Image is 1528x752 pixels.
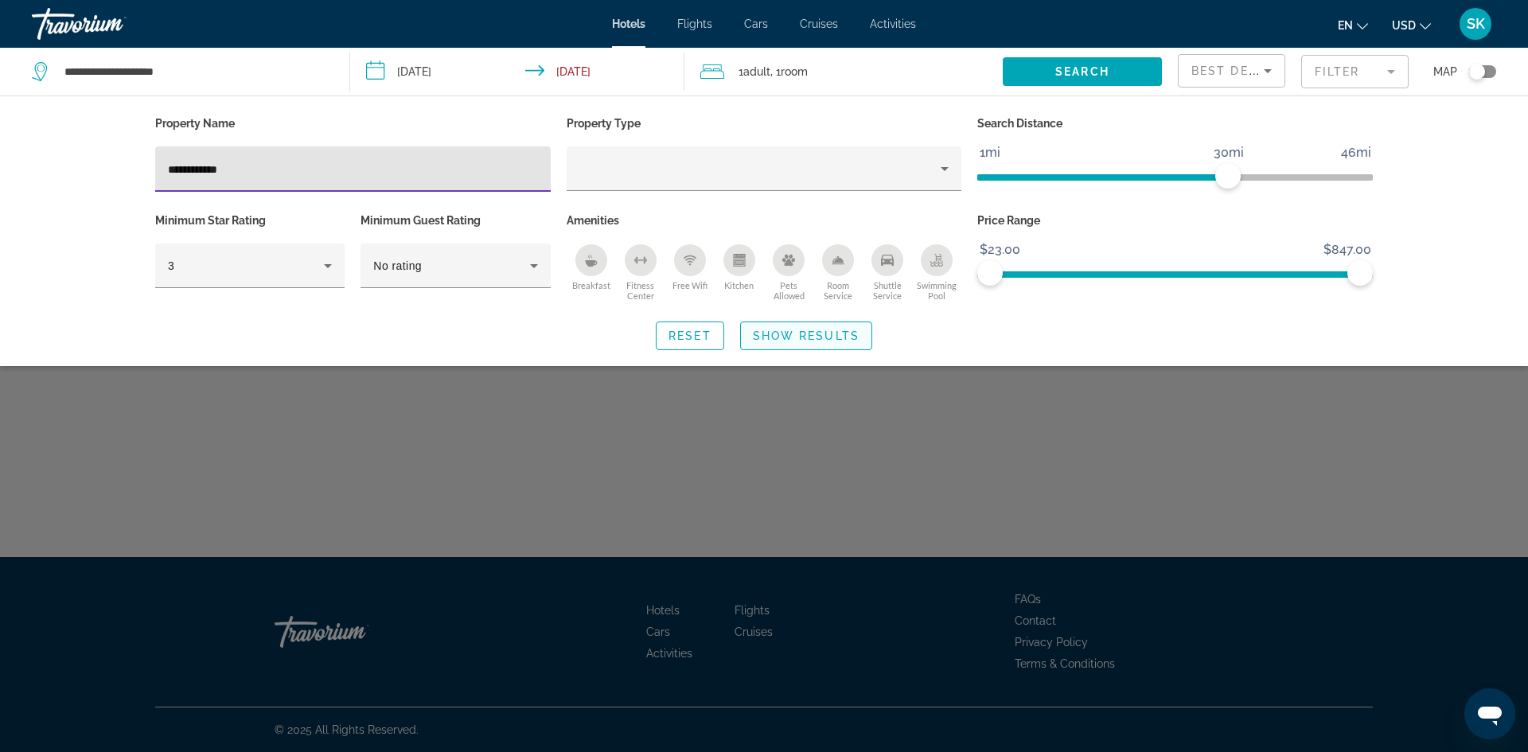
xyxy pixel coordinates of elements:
a: Cruises [800,18,838,30]
span: Breakfast [572,280,610,290]
button: Filter [1301,54,1409,89]
button: Check-in date: Sep 6, 2025 Check-out date: Sep 7, 2025 [350,48,684,95]
span: $23.00 [977,238,1023,262]
span: Adult [743,65,770,78]
span: Map [1433,60,1457,83]
span: SK [1467,16,1485,32]
span: ngx-slider [1215,163,1241,189]
div: Hotel Filters [147,112,1381,306]
p: Property Type [567,112,962,134]
a: Activities [870,18,916,30]
button: Show Results [740,321,872,350]
a: Hotels [612,18,645,30]
span: No rating [373,259,422,272]
span: ngx-slider-max [1347,260,1373,286]
span: Room Service [813,280,863,301]
button: Travelers: 1 adult, 0 children [684,48,1003,95]
span: Swimming Pool [912,280,961,301]
p: Price Range [977,209,1373,232]
button: Swimming Pool [912,244,961,302]
button: User Menu [1455,7,1496,41]
span: Kitchen [724,280,754,290]
a: Flights [677,18,712,30]
a: Travorium [32,3,191,45]
span: 1mi [977,141,1003,165]
span: Best Deals [1191,64,1274,77]
span: , 1 [770,60,808,83]
p: Amenities [567,209,962,232]
span: Room [781,65,808,78]
p: Minimum Star Rating [155,209,345,232]
button: Shuttle Service [863,244,912,302]
button: Search [1003,57,1162,86]
button: Free Wifi [665,244,715,302]
button: Breakfast [567,244,616,302]
ngx-slider: ngx-slider [977,271,1373,275]
button: Change language [1338,14,1368,37]
p: Search Distance [977,112,1373,134]
span: Fitness Center [616,280,665,301]
span: $847.00 [1321,238,1374,262]
span: USD [1392,19,1416,32]
a: Cars [744,18,768,30]
mat-select: Property type [579,159,949,178]
span: en [1338,19,1353,32]
p: Minimum Guest Rating [361,209,550,232]
ngx-slider: ngx-slider [977,174,1373,177]
iframe: Кнопка запуска окна обмена сообщениями [1464,688,1515,739]
span: 3 [168,259,174,272]
span: 1 [739,60,770,83]
mat-select: Sort by [1191,61,1272,80]
button: Reset [656,321,724,350]
button: Toggle map [1457,64,1496,79]
span: Show Results [753,329,859,342]
span: Shuttle Service [863,280,912,301]
button: Pets Allowed [764,244,813,302]
span: Search [1055,65,1109,78]
button: Change currency [1392,14,1431,37]
span: Free Wifi [672,280,707,290]
span: Pets Allowed [764,280,813,301]
button: Fitness Center [616,244,665,302]
span: 30mi [1211,141,1246,165]
span: 46mi [1339,141,1374,165]
span: ngx-slider [977,260,1003,286]
p: Property Name [155,112,551,134]
span: Reset [668,329,711,342]
button: Room Service [813,244,863,302]
button: Kitchen [715,244,764,302]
